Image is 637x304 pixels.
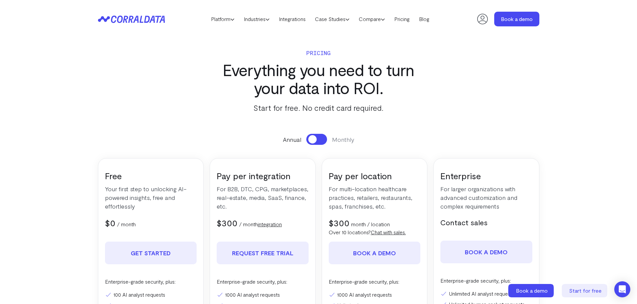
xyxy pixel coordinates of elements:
p: Enterprise-grade security, plus: [440,277,532,285]
p: For larger organizations with advanced customization and complex requirements [440,185,532,211]
a: Book a demo [508,284,555,297]
a: Integrations [274,14,310,24]
h5: Contact sales [440,217,532,227]
p: month / location [351,220,390,228]
li: Unlimited AI analyst requests [440,290,532,298]
li: 100 AI analyst requests [105,291,197,299]
p: / month [239,220,282,228]
span: Monthly [332,135,354,144]
a: Blog [414,14,434,24]
span: Start for free [569,287,602,294]
a: Book a demo [329,242,421,264]
p: Pricing [210,48,427,57]
span: $0 [105,218,115,228]
span: Book a demo [516,287,548,294]
p: For B2B, DTC, CPG, marketplaces, real-estate, media, SaaS, finance, etc. [217,185,309,211]
p: Enterprise-grade security, plus: [217,278,309,286]
a: Compare [354,14,390,24]
h3: Free [105,170,197,181]
h3: Everything you need to turn your data into ROI. [210,61,427,97]
p: / month [117,220,136,228]
p: Your first step to unlocking AI-powered insights, free and effortlessly [105,185,197,211]
h3: Enterprise [440,170,532,181]
a: Industries [239,14,274,24]
p: Enterprise-grade security, plus: [329,278,421,286]
a: Platform [206,14,239,24]
li: 1000 AI analyst requests [217,291,309,299]
a: Pricing [390,14,414,24]
span: $300 [217,218,237,228]
a: Book a demo [440,241,532,263]
a: integration [258,221,282,227]
a: Get Started [105,242,197,264]
h3: Pay per location [329,170,421,181]
p: For multi-location healthcare practices, retailers, restaurants, spas, franchises, etc. [329,185,421,211]
p: Start for free. No credit card required. [210,102,427,114]
h3: Pay per integration [217,170,309,181]
p: Enterprise-grade security, plus: [105,278,197,286]
div: Open Intercom Messenger [614,281,630,297]
a: REQUEST FREE TRIAL [217,242,309,264]
p: Over 10 locations? [329,228,421,236]
li: 1000 AI analyst requests [329,291,421,299]
a: Case Studies [310,14,354,24]
a: Chat with sales. [371,229,406,235]
span: $300 [329,218,349,228]
a: Book a demo [494,12,539,26]
a: Start for free [562,284,609,297]
span: Annual [283,135,301,144]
